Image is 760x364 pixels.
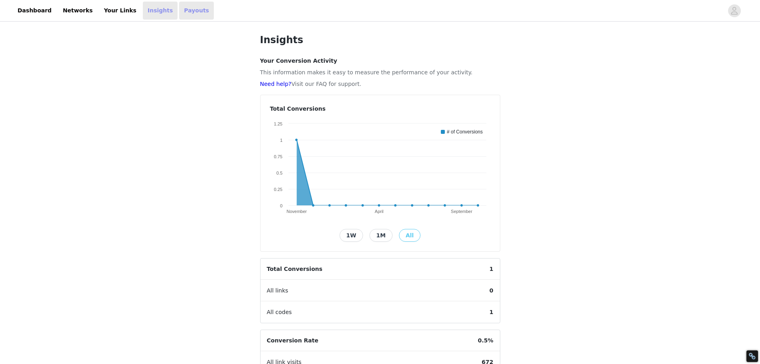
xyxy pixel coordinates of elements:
a: Insights [143,2,178,20]
span: 1 [483,302,500,323]
button: 1W [340,229,363,242]
text: 0.75 [274,154,282,159]
text: 1.25 [274,121,282,126]
p: This information makes it easy to measure the performance of your activity. [260,68,500,77]
div: avatar [730,4,738,17]
text: # of Conversions [447,129,483,135]
a: Payouts [179,2,214,20]
text: 0.5 [276,171,282,175]
a: Dashboard [13,2,56,20]
text: 1 [280,138,282,143]
h4: Total Conversions [270,105,490,113]
span: All codes [261,302,298,323]
text: April [375,209,383,214]
a: Your Links [99,2,141,20]
text: November [286,209,307,214]
span: 0.5% [472,330,500,351]
text: 0 [280,203,282,208]
p: Visit our FAQ for support. [260,80,500,88]
button: 1M [369,229,393,242]
div: Restore Info Box &#10;&#10;NoFollow Info:&#10; META-Robots NoFollow: &#09;false&#10; META-Robots ... [748,352,756,360]
span: Total Conversions [261,259,329,280]
a: Networks [58,2,97,20]
h4: Your Conversion Activity [260,57,500,65]
span: Conversion Rate [261,330,325,351]
h1: Insights [260,33,500,47]
text: September [451,209,472,214]
button: All [399,229,420,242]
span: All links [261,280,295,301]
span: 1 [483,259,500,280]
a: Need help? [260,81,292,87]
span: 0 [483,280,500,301]
text: 0.25 [274,187,282,192]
